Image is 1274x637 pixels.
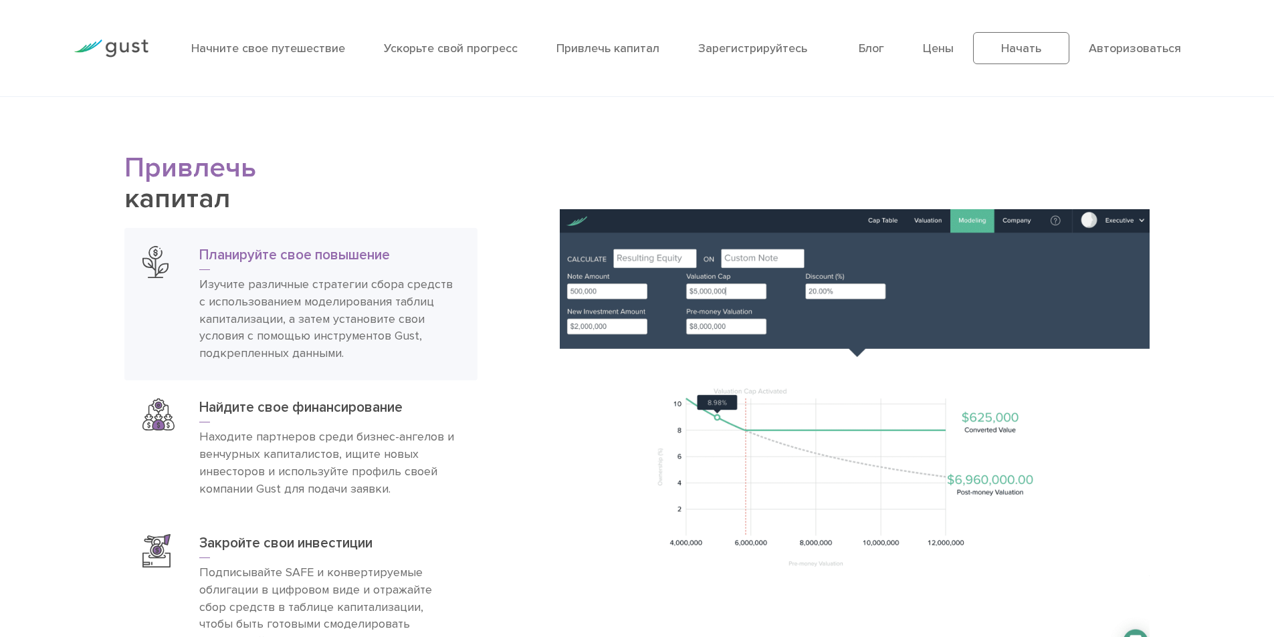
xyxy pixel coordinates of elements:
[124,182,230,215] font: капитал
[923,41,954,55] a: Цены
[124,151,256,184] font: Привлечь
[142,398,175,430] img: Найдите свое финансирование
[199,399,403,416] font: Найдите свое финансирование
[191,41,345,55] a: Начните свое путешествие
[556,41,659,55] a: Привлечь капитал
[142,246,168,279] img: Планируйте свое повышение
[199,277,453,361] font: Изучите различные стратегии сбора средств с использованием моделирования таблиц капитализации, а ...
[859,41,884,55] a: Блог
[74,39,148,57] img: Логотип Порыва
[384,41,518,55] a: Ускорьте свой прогресс
[142,534,170,567] img: Закройте свои инвестиции
[1089,41,1181,55] a: Авторизоваться
[199,247,390,263] font: Планируйте свое повышение
[698,41,807,55] a: Зарегистрируйтесь
[1001,41,1041,55] font: Начать
[199,430,454,496] font: Находите партнеров среди бизнес-ангелов и венчурных капиталистов, ищите новых инвесторов и исполь...
[199,535,373,551] font: Закройте свои инвестиции
[124,380,477,516] a: Найдите свое финансированиеНайдите свое финансированиеНаходите партнеров среди бизнес-ангелов и в...
[973,32,1069,64] a: Начать
[124,228,477,380] a: Планируйте свое повышениеПланируйте свое повышениеИзучите различные стратегии сбора средств с исп...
